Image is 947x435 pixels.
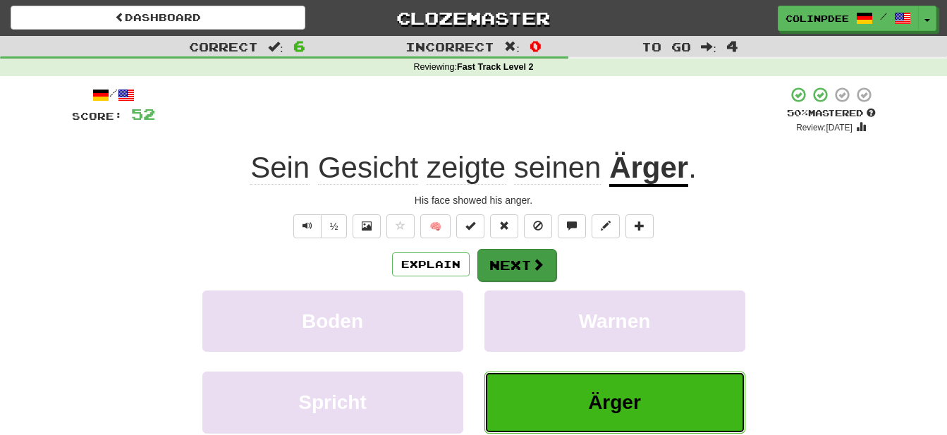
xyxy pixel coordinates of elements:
span: Score: [72,110,123,122]
button: Explain [392,252,470,276]
button: Add to collection (alt+a) [625,214,654,238]
button: Favorite sentence (alt+f) [386,214,415,238]
span: Warnen [579,310,651,332]
button: ½ [321,214,348,238]
button: Ignore sentence (alt+i) [524,214,552,238]
span: colinpdee [786,12,849,25]
button: 🧠 [420,214,451,238]
button: Next [477,249,556,281]
strong: Fast Track Level 2 [457,62,534,72]
span: Incorrect [405,39,494,54]
button: Edit sentence (alt+d) [592,214,620,238]
button: Set this sentence to 100% Mastered (alt+m) [456,214,484,238]
span: / [880,11,887,21]
span: Correct [189,39,258,54]
button: Spricht [202,372,463,433]
span: 0 [530,37,542,54]
div: / [72,86,155,104]
button: Warnen [484,290,745,352]
span: zeigte [427,151,506,185]
div: Mastered [787,107,876,120]
span: Ärger [588,391,641,413]
small: Review: [DATE] [796,123,853,133]
button: Show image (alt+x) [353,214,381,238]
span: Boden [302,310,363,332]
span: To go [642,39,691,54]
span: : [504,41,520,53]
span: 6 [293,37,305,54]
div: His face showed his anger. [72,193,876,207]
button: Ärger [484,372,745,433]
span: 52 [131,105,155,123]
span: Sein [250,151,310,185]
a: Dashboard [11,6,305,30]
span: 4 [726,37,738,54]
span: . [688,151,697,184]
span: : [701,41,716,53]
span: seinen [514,151,601,185]
span: 50 % [787,107,808,118]
div: Text-to-speech controls [291,214,348,238]
span: Spricht [298,391,366,413]
a: colinpdee / [778,6,919,31]
button: Play sentence audio (ctl+space) [293,214,322,238]
a: Clozemaster [326,6,621,30]
button: Reset to 0% Mastered (alt+r) [490,214,518,238]
u: Ärger [609,151,688,187]
button: Discuss sentence (alt+u) [558,214,586,238]
span: Gesicht [318,151,418,185]
span: : [268,41,283,53]
button: Boden [202,290,463,352]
